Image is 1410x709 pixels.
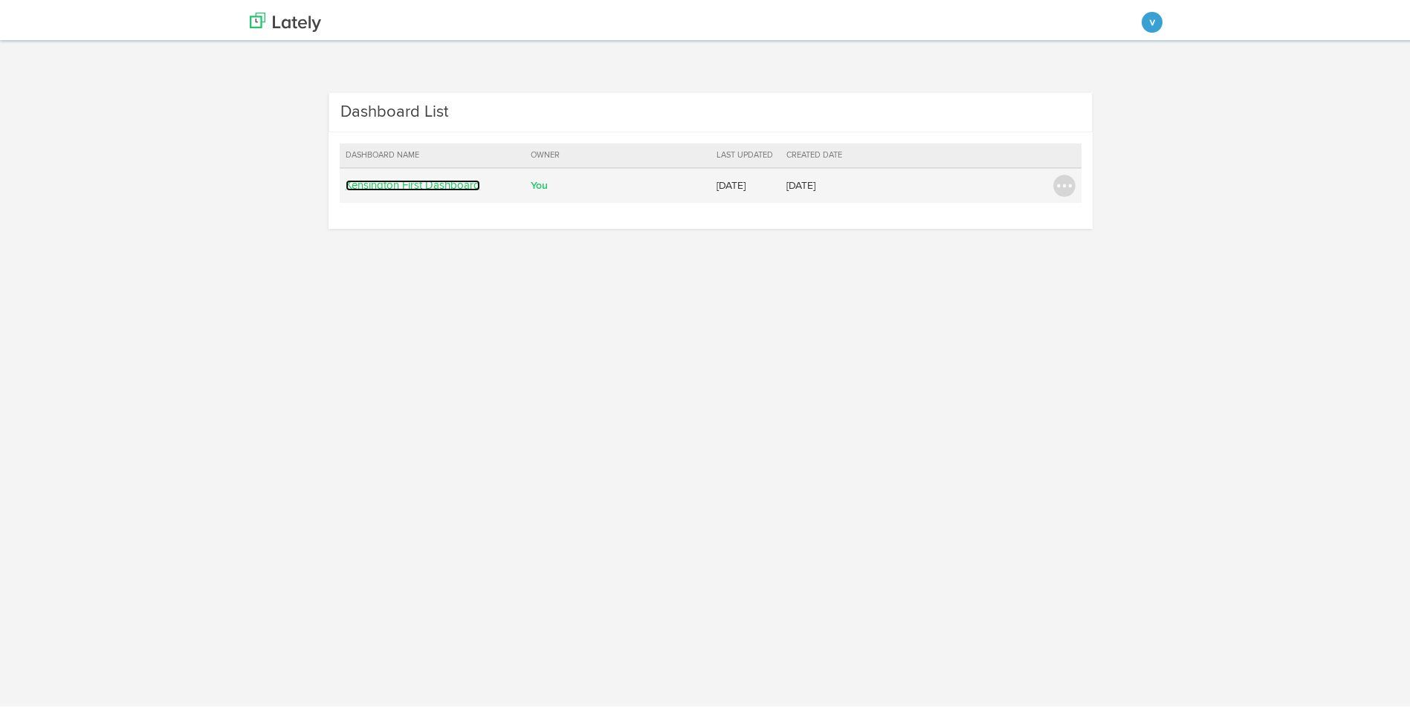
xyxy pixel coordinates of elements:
[780,165,850,200] td: [DATE]
[711,140,780,165] th: Last Updated
[1053,172,1076,194] img: icon_menu_button.svg
[1142,9,1162,30] button: v
[780,140,850,165] th: Created Date
[346,177,480,188] a: Kensington First Dashboard
[250,10,321,29] img: logo_lately_bg_light.svg
[340,97,448,121] h3: Dashboard List
[33,10,64,24] span: Help
[340,140,525,165] th: Dashboard Name
[525,165,711,200] td: You
[525,140,711,165] th: Owner
[711,165,780,200] td: [DATE]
